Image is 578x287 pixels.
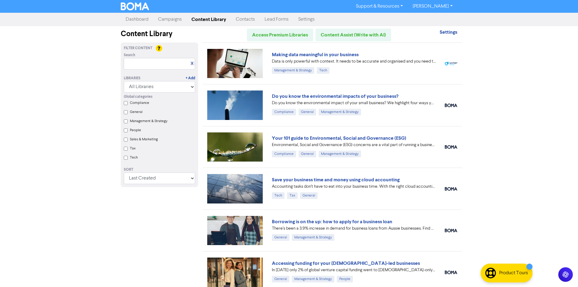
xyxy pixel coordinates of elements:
img: BOMA Logo [121,2,149,10]
div: General [272,276,289,282]
div: Libraries [124,76,140,81]
a: Support & Resources [351,2,408,11]
div: Tech [272,192,285,199]
label: People [130,128,141,133]
a: Content Library [187,13,231,26]
div: In 2024 only 2% of global venture capital funding went to female-only founding teams. We highligh... [272,267,436,273]
img: boma [445,271,457,274]
div: Management & Strategy [292,276,334,282]
div: General [272,234,289,241]
strong: Settings [440,29,457,35]
label: Sales & Marketing [130,137,158,142]
div: Management & Strategy [319,109,361,115]
a: Content Assist (Write with AI) [316,29,391,41]
label: Tech [130,155,138,160]
a: Contacts [231,13,260,26]
div: Management & Strategy [272,67,314,74]
div: Tax [287,192,298,199]
div: Do you know the environmental impact of your small business? We highlight four ways you can under... [272,100,436,106]
div: Management & Strategy [319,151,361,157]
a: Accessing funding for your [DEMOGRAPHIC_DATA]-led businesses [272,260,420,266]
div: Compliance [272,109,296,115]
div: Data is only powerful with context. It needs to be accurate and organised and you need to be clea... [272,58,436,65]
div: Tech [317,67,330,74]
a: Dashboard [121,13,153,26]
div: There’s been a 3.9% increase in demand for business loans from Aussie businesses. Find out the be... [272,225,436,232]
img: boma [445,229,457,232]
div: Management & Strategy [292,234,334,241]
a: Settings [293,13,319,26]
a: Do you know the environmental impacts of your business? [272,93,398,99]
div: People [337,276,353,282]
a: X [191,61,193,66]
a: + Add [186,76,195,81]
iframe: Chat Widget [548,258,578,287]
div: Content Library [121,29,198,39]
a: Lead Forms [260,13,293,26]
div: Environmental, Social and Governance (ESG) concerns are a vital part of running a business. Our 1... [272,142,436,148]
div: Accounting tasks don’t have to eat into your business time. With the right cloud accounting softw... [272,183,436,190]
a: Borrowing is on the up: how to apply for a business loan [272,219,392,225]
img: spotlight [445,62,457,66]
div: Global categories [124,94,195,100]
span: Search [124,53,135,58]
div: General [299,109,316,115]
div: General [299,151,316,157]
a: Settings [440,30,457,35]
img: boma [445,145,457,149]
img: boma_accounting [445,187,457,191]
a: Campaigns [153,13,187,26]
img: boma [445,104,457,107]
a: Save your business time and money using cloud accounting [272,177,400,183]
a: Your 101 guide to Environmental, Social and Governance (ESG) [272,135,406,141]
a: Making data meaningful in your business [272,52,359,58]
div: Sort [124,167,195,173]
div: Compliance [272,151,296,157]
div: Filter Content [124,46,195,51]
a: Access Premium Libraries [247,29,313,41]
label: Management & Strategy [130,118,167,124]
div: General [300,192,318,199]
label: Tax [130,146,136,151]
label: Compliance [130,100,149,106]
label: General [130,109,143,115]
a: [PERSON_NAME] [408,2,457,11]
